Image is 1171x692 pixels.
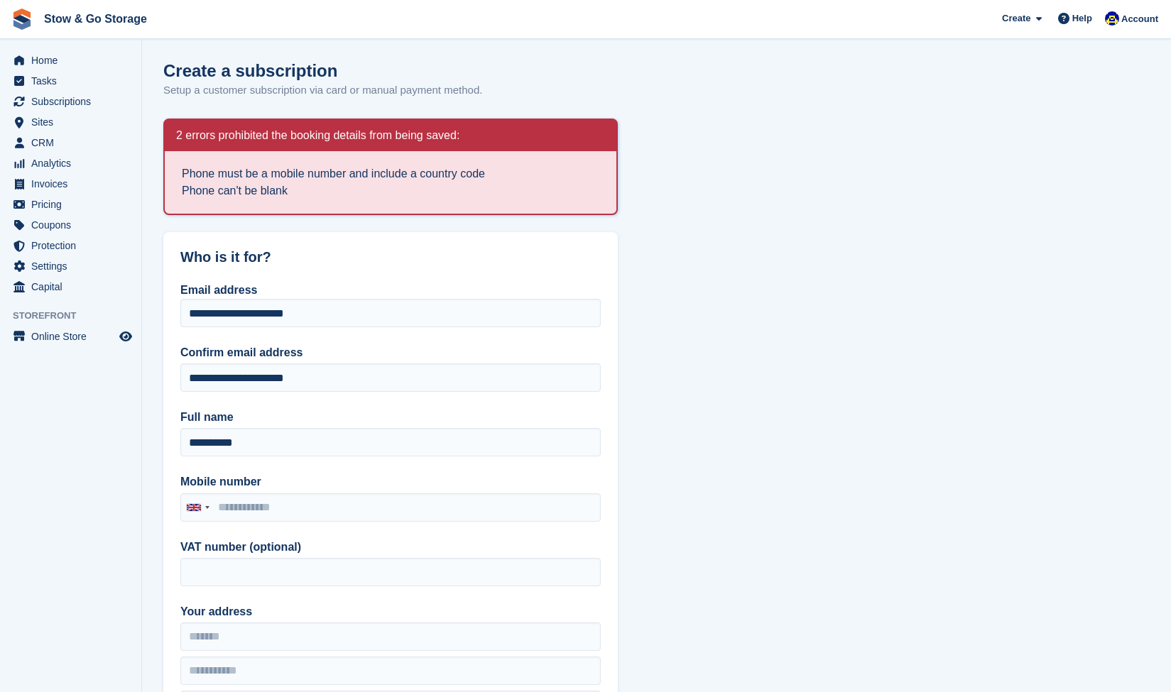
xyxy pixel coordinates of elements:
[7,92,134,111] a: menu
[180,344,601,361] label: Confirm email address
[38,7,153,31] a: Stow & Go Storage
[180,603,601,620] label: Your address
[182,182,599,199] li: Phone can't be blank
[31,112,116,132] span: Sites
[1002,11,1030,26] span: Create
[31,215,116,235] span: Coupons
[180,284,258,296] label: Email address
[31,326,116,346] span: Online Store
[7,277,134,297] a: menu
[13,309,141,323] span: Storefront
[7,256,134,276] a: menu
[31,50,116,70] span: Home
[163,82,482,99] p: Setup a customer subscription via card or manual payment method.
[31,236,116,256] span: Protection
[31,277,116,297] span: Capital
[180,539,601,556] label: VAT number (optional)
[7,71,134,91] a: menu
[31,174,116,194] span: Invoices
[31,153,116,173] span: Analytics
[7,153,134,173] a: menu
[11,9,33,30] img: stora-icon-8386f47178a22dfd0bd8f6a31ec36ba5ce8667c1dd55bd0f319d3a0aa187defe.svg
[7,112,134,132] a: menu
[31,256,116,276] span: Settings
[180,249,601,265] h2: Who is it for?
[181,494,214,521] div: United Kingdom: +44
[182,165,599,182] li: Phone must be a mobile number and include a country code
[31,71,116,91] span: Tasks
[117,328,134,345] a: Preview store
[180,473,601,490] label: Mobile number
[31,133,116,153] span: CRM
[7,50,134,70] a: menu
[1072,11,1092,26] span: Help
[180,409,601,426] label: Full name
[163,61,337,80] h1: Create a subscription
[1121,12,1158,26] span: Account
[7,194,134,214] a: menu
[7,236,134,256] a: menu
[31,194,116,214] span: Pricing
[31,92,116,111] span: Subscriptions
[7,174,134,194] a: menu
[7,215,134,235] a: menu
[1105,11,1119,26] img: Rob Good-Stephenson
[7,326,134,346] a: menu
[7,133,134,153] a: menu
[176,128,459,143] h2: 2 errors prohibited the booking details from being saved:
